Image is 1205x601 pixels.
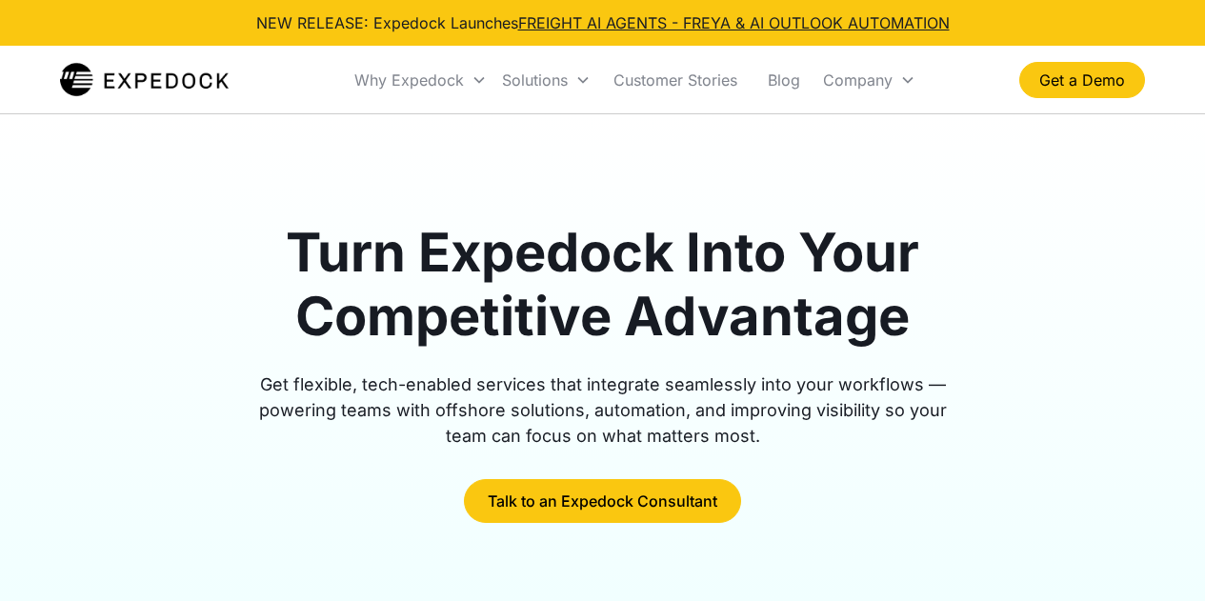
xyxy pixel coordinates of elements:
[256,11,950,34] div: NEW RELEASE: Expedock Launches
[60,61,229,99] img: Expedock Logo
[518,13,950,32] a: FREIGHT AI AGENTS - FREYA & AI OUTLOOK AUTOMATION
[1019,62,1145,98] a: Get a Demo
[464,479,741,523] a: Talk to an Expedock Consultant
[815,48,923,112] div: Company
[753,48,815,112] a: Blog
[60,61,229,99] a: home
[347,48,494,112] div: Why Expedock
[354,70,464,90] div: Why Expedock
[823,70,893,90] div: Company
[598,48,753,112] a: Customer Stories
[237,221,969,349] h1: Turn Expedock Into Your Competitive Advantage
[502,70,568,90] div: Solutions
[237,371,969,449] div: Get flexible, tech-enabled services that integrate seamlessly into your workflows — powering team...
[494,48,598,112] div: Solutions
